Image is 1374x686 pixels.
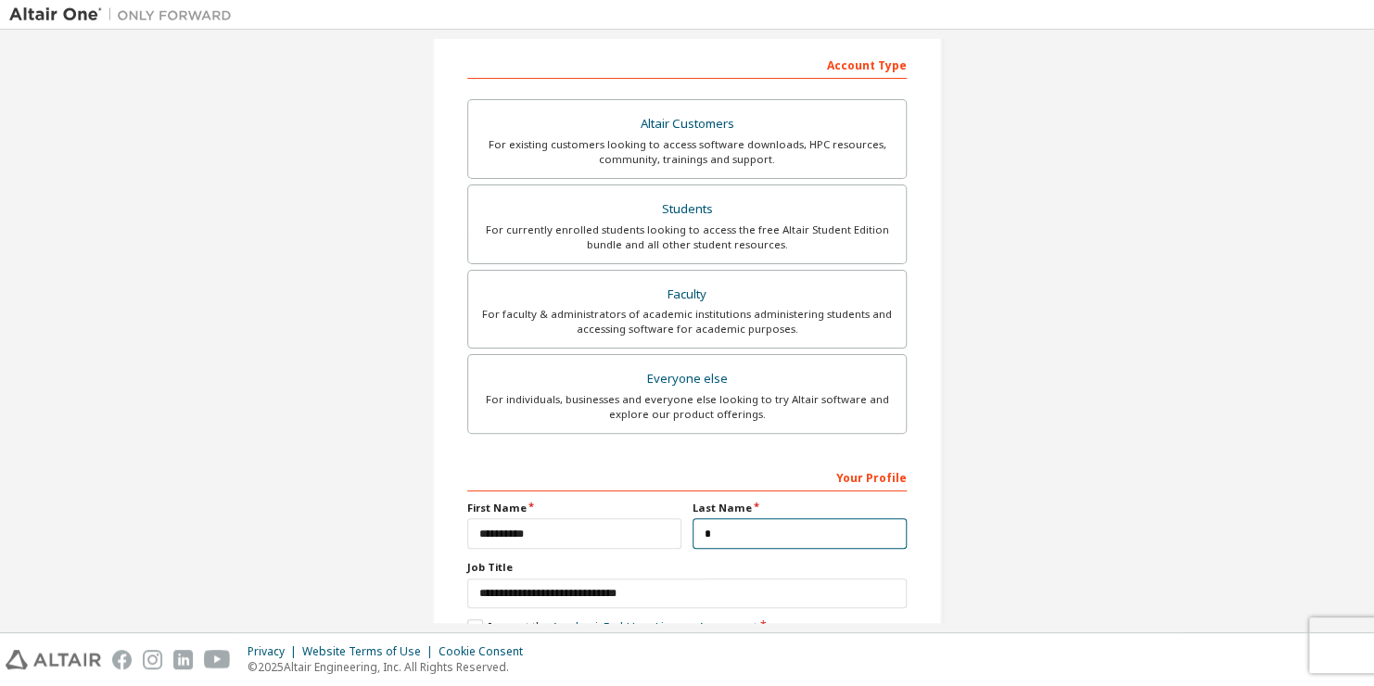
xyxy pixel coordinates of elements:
[439,644,534,659] div: Cookie Consent
[467,462,907,491] div: Your Profile
[479,111,895,137] div: Altair Customers
[467,501,681,515] label: First Name
[479,197,895,222] div: Students
[479,366,895,392] div: Everyone else
[479,307,895,337] div: For faculty & administrators of academic institutions administering students and accessing softwa...
[467,49,907,79] div: Account Type
[693,501,907,515] label: Last Name
[112,650,132,669] img: facebook.svg
[479,282,895,308] div: Faculty
[552,619,757,635] a: Academic End-User License Agreement
[479,137,895,167] div: For existing customers looking to access software downloads, HPC resources, community, trainings ...
[479,222,895,252] div: For currently enrolled students looking to access the free Altair Student Edition bundle and all ...
[302,644,439,659] div: Website Terms of Use
[467,619,757,635] label: I accept the
[6,650,101,669] img: altair_logo.svg
[248,659,534,675] p: © 2025 Altair Engineering, Inc. All Rights Reserved.
[248,644,302,659] div: Privacy
[479,392,895,422] div: For individuals, businesses and everyone else looking to try Altair software and explore our prod...
[9,6,241,24] img: Altair One
[204,650,231,669] img: youtube.svg
[467,560,907,575] label: Job Title
[173,650,193,669] img: linkedin.svg
[143,650,162,669] img: instagram.svg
